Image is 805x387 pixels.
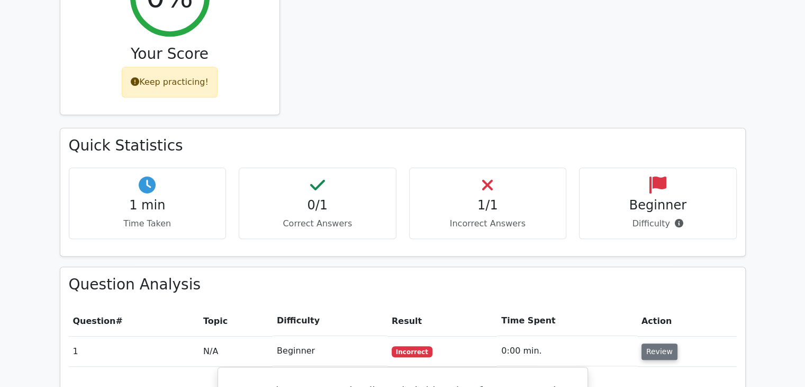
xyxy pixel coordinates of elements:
[199,336,273,366] td: N/A
[418,217,558,230] p: Incorrect Answers
[78,198,218,213] h4: 1 min
[588,217,728,230] p: Difficulty
[588,198,728,213] h4: Beginner
[637,306,737,336] th: Action
[69,306,199,336] th: #
[273,306,387,336] th: Difficulty
[248,198,387,213] h4: 0/1
[69,276,737,294] h3: Question Analysis
[273,336,387,366] td: Beginner
[497,336,637,366] td: 0:00 min.
[199,306,273,336] th: Topic
[387,306,497,336] th: Result
[248,217,387,230] p: Correct Answers
[641,344,677,360] button: Review
[69,45,271,63] h3: Your Score
[392,346,432,357] span: Incorrect
[418,198,558,213] h4: 1/1
[78,217,218,230] p: Time Taken
[73,316,116,326] span: Question
[69,137,737,155] h3: Quick Statistics
[122,67,218,98] div: Keep practicing!
[69,336,199,366] td: 1
[497,306,637,336] th: Time Spent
